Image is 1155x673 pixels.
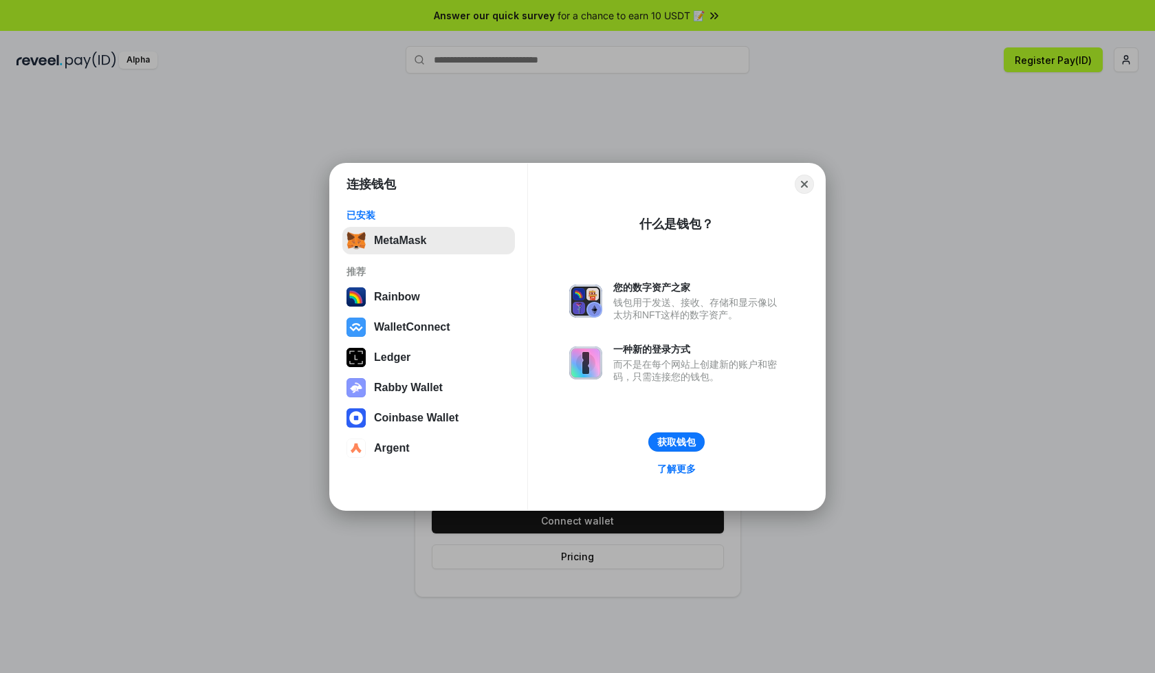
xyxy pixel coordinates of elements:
[374,442,410,454] div: Argent
[342,313,515,341] button: WalletConnect
[569,285,602,318] img: svg+xml,%3Csvg%20xmlns%3D%22http%3A%2F%2Fwww.w3.org%2F2000%2Fsvg%22%20fill%3D%22none%22%20viewBox...
[346,439,366,458] img: svg+xml,%3Csvg%20width%3D%2228%22%20height%3D%2228%22%20viewBox%3D%220%200%2028%2028%22%20fill%3D...
[648,432,705,452] button: 获取钱包
[346,287,366,307] img: svg+xml,%3Csvg%20width%3D%22120%22%20height%3D%22120%22%20viewBox%3D%220%200%20120%20120%22%20fil...
[346,231,366,250] img: svg+xml,%3Csvg%20fill%3D%22none%22%20height%3D%2233%22%20viewBox%3D%220%200%2035%2033%22%20width%...
[342,227,515,254] button: MetaMask
[569,346,602,379] img: svg+xml,%3Csvg%20xmlns%3D%22http%3A%2F%2Fwww.w3.org%2F2000%2Fsvg%22%20fill%3D%22none%22%20viewBox...
[613,343,784,355] div: 一种新的登录方式
[346,176,396,192] h1: 连接钱包
[342,344,515,371] button: Ledger
[342,434,515,462] button: Argent
[374,291,420,303] div: Rainbow
[374,351,410,364] div: Ledger
[374,321,450,333] div: WalletConnect
[613,281,784,294] div: 您的数字资产之家
[639,216,714,232] div: 什么是钱包？
[374,412,459,424] div: Coinbase Wallet
[346,378,366,397] img: svg+xml,%3Csvg%20xmlns%3D%22http%3A%2F%2Fwww.w3.org%2F2000%2Fsvg%22%20fill%3D%22none%22%20viewBox...
[346,348,366,367] img: svg+xml,%3Csvg%20xmlns%3D%22http%3A%2F%2Fwww.w3.org%2F2000%2Fsvg%22%20width%3D%2228%22%20height%3...
[649,460,704,478] a: 了解更多
[342,283,515,311] button: Rainbow
[374,234,426,247] div: MetaMask
[346,318,366,337] img: svg+xml,%3Csvg%20width%3D%2228%22%20height%3D%2228%22%20viewBox%3D%220%200%2028%2028%22%20fill%3D...
[346,408,366,428] img: svg+xml,%3Csvg%20width%3D%2228%22%20height%3D%2228%22%20viewBox%3D%220%200%2028%2028%22%20fill%3D...
[346,209,511,221] div: 已安装
[657,463,696,475] div: 了解更多
[374,382,443,394] div: Rabby Wallet
[346,265,511,278] div: 推荐
[657,436,696,448] div: 获取钱包
[795,175,814,194] button: Close
[342,404,515,432] button: Coinbase Wallet
[613,296,784,321] div: 钱包用于发送、接收、存储和显示像以太坊和NFT这样的数字资产。
[342,374,515,401] button: Rabby Wallet
[613,358,784,383] div: 而不是在每个网站上创建新的账户和密码，只需连接您的钱包。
